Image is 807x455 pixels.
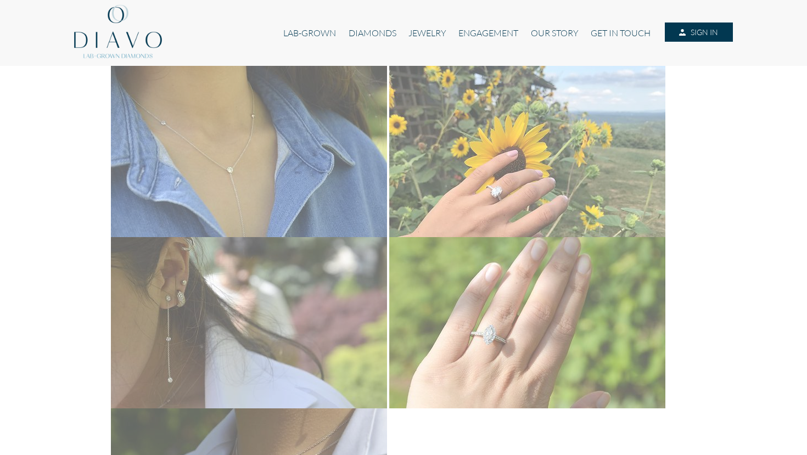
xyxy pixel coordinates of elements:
[389,237,665,408] img: Diavo Lab-grown diamond Ring
[111,237,387,408] img: Diavo Lab-grown diamond earrings
[585,23,657,43] a: GET IN TOUCH
[665,23,733,42] a: SIGN IN
[452,23,524,43] a: ENGAGEMENT
[277,23,342,43] a: LAB-GROWN
[343,23,402,43] a: DIAMONDS
[389,66,665,237] img: Diavo Lab-grown diamond ring
[402,23,452,43] a: JEWELRY
[525,23,585,43] a: OUR STORY
[111,66,387,237] img: Diavo Lab-grown diamond necklace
